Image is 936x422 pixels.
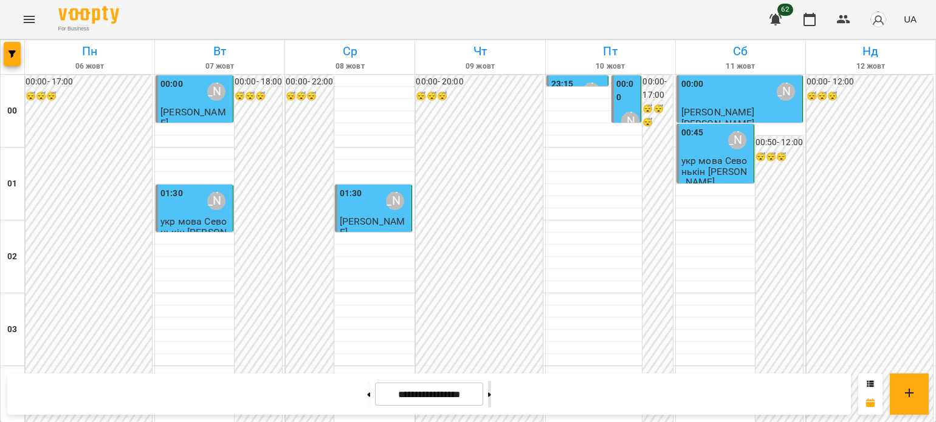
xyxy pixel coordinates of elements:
h6: 06 жовт [27,61,153,72]
h6: 07 жовт [157,61,283,72]
h6: 😴😴😴 [642,103,672,129]
label: 00:45 [681,126,704,140]
h6: Пт [548,42,673,61]
div: Литвин Галина [386,192,404,210]
div: Литвин Галина [207,192,225,210]
label: 00:00 [681,78,704,91]
div: Литвин Галина [582,83,600,101]
label: 23:15 [551,78,574,91]
h6: 08 жовт [287,61,413,72]
h6: Сб [678,42,804,61]
img: avatar_s.png [870,11,887,28]
h6: 00:00 - 20:00 [416,75,542,89]
h6: 00:00 - 17:00 [26,75,152,89]
span: [PERSON_NAME] [340,216,405,237]
label: 01:30 [160,187,183,200]
span: укр мова Севонькін [PERSON_NAME] [681,155,748,188]
h6: 12 жовт [808,61,934,72]
h6: 00:00 - 17:00 [642,75,672,101]
h6: 00:00 - 18:00 [235,75,282,89]
button: Menu [15,5,44,34]
h6: 11 жовт [678,61,804,72]
span: UA [904,13,917,26]
h6: 09 жовт [417,61,543,72]
label: 00:00 [160,78,183,91]
h6: 02 [7,250,17,264]
div: Литвин Галина [777,83,795,101]
h6: Вт [157,42,283,61]
h6: Чт [417,42,543,61]
span: [PERSON_NAME] [160,106,226,128]
div: Литвин Галина [621,112,639,130]
h6: Ср [287,42,413,61]
h6: 00:00 - 22:00 [286,75,333,89]
button: UA [899,8,921,30]
img: Voopty Logo [58,6,119,24]
h6: 😴😴😴 [235,90,282,103]
label: 00:00 [616,78,638,104]
h6: Нд [808,42,934,61]
label: 01:30 [340,187,362,200]
h6: 00:00 - 12:00 [807,75,933,89]
h6: 😴😴😴 [807,90,933,103]
div: Литвин Галина [207,83,225,101]
span: [PERSON_NAME] [681,106,755,118]
span: For Business [58,25,119,33]
h6: 10 жовт [548,61,673,72]
h6: 😴😴😴 [286,90,333,103]
h6: 03 [7,323,17,336]
div: Литвин Галина [728,131,746,149]
span: 62 [777,4,793,16]
h6: 😴😴😴 [416,90,542,103]
h6: 00:50 - 12:00 [755,136,803,149]
h6: 😴😴😴 [26,90,152,103]
p: [PERSON_NAME] [681,118,755,129]
h6: 😴😴😴 [755,151,803,164]
h6: 00 [7,104,17,118]
h6: 01 [7,177,17,191]
span: укр мова Севонькін [PERSON_NAME] [160,216,227,248]
h6: Пн [27,42,153,61]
